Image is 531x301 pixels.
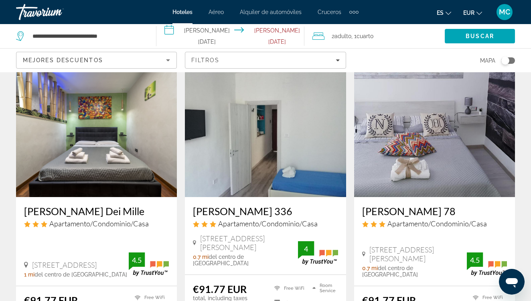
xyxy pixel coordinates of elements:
[351,31,373,42] span: , 1
[387,219,487,228] span: Apartamento/Condominio/Casa
[129,252,169,276] img: TrustYou guest rating badge
[32,30,144,42] input: Search hotel destination
[34,271,127,278] span: del centro de [GEOGRAPHIC_DATA]
[193,283,247,295] ins: €91.77 EUR
[49,219,149,228] span: Apartamento/Condominio/Casa
[332,31,351,42] span: 2
[24,205,169,217] a: [PERSON_NAME] Dei Mille
[16,69,177,197] img: Newhouse Dei Mille
[357,33,373,39] span: Cuarto
[437,10,444,16] span: es
[445,29,515,43] button: Search
[308,283,338,293] li: Room Service
[270,283,308,293] li: Free WiFi
[362,219,507,228] div: 3 star Apartment
[193,219,338,228] div: 3 star Apartment
[334,33,351,39] span: Adulto
[32,260,97,269] span: [STREET_ADDRESS]
[480,55,495,66] span: Mapa
[193,205,338,217] a: [PERSON_NAME] 336
[298,241,338,265] img: TrustYou guest rating badge
[362,265,418,278] span: del centro de [GEOGRAPHIC_DATA]
[185,69,346,197] img: Newhouse 336
[437,7,451,18] button: Change language
[466,33,494,39] span: Buscar
[209,9,224,15] a: Aéreo
[463,10,474,16] span: EUR
[467,255,483,265] div: 4.5
[499,269,525,295] iframe: Botón para iniciar la ventana de mensajería
[362,205,507,217] a: [PERSON_NAME] 78
[200,234,298,252] span: [STREET_ADDRESS][PERSON_NAME]
[240,9,302,15] a: Alquiler de automóviles
[24,271,34,278] span: 1 mi
[185,52,346,69] button: Filters
[129,255,145,265] div: 4.5
[23,57,103,63] span: Mejores descuentos
[193,254,249,266] span: del centro de [GEOGRAPHIC_DATA]
[494,4,515,20] button: User Menu
[218,219,318,228] span: Apartamento/Condominio/Casa
[349,6,359,18] button: Extra navigation items
[318,9,341,15] a: Cruceros
[156,24,305,48] button: Select check in and out date
[469,294,507,301] li: Free WiFi
[193,254,209,260] span: 0.7 mi
[191,57,219,63] span: Filtros
[172,9,193,15] a: Hoteles
[298,244,314,254] div: 4
[495,57,515,64] button: Toggle map
[463,7,482,18] button: Change currency
[354,69,515,197] img: Newhouse Crispi 78
[467,252,507,276] img: TrustYou guest rating badge
[24,219,169,228] div: 3 star Apartment
[304,24,445,48] button: Travelers: 2 adults, 0 children
[23,55,170,65] mat-select: Sort by
[499,8,510,16] span: MC
[131,294,169,301] li: Free WiFi
[369,245,467,263] span: [STREET_ADDRESS][PERSON_NAME]
[362,265,378,271] span: 0.7 mi
[16,2,96,22] a: Travorium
